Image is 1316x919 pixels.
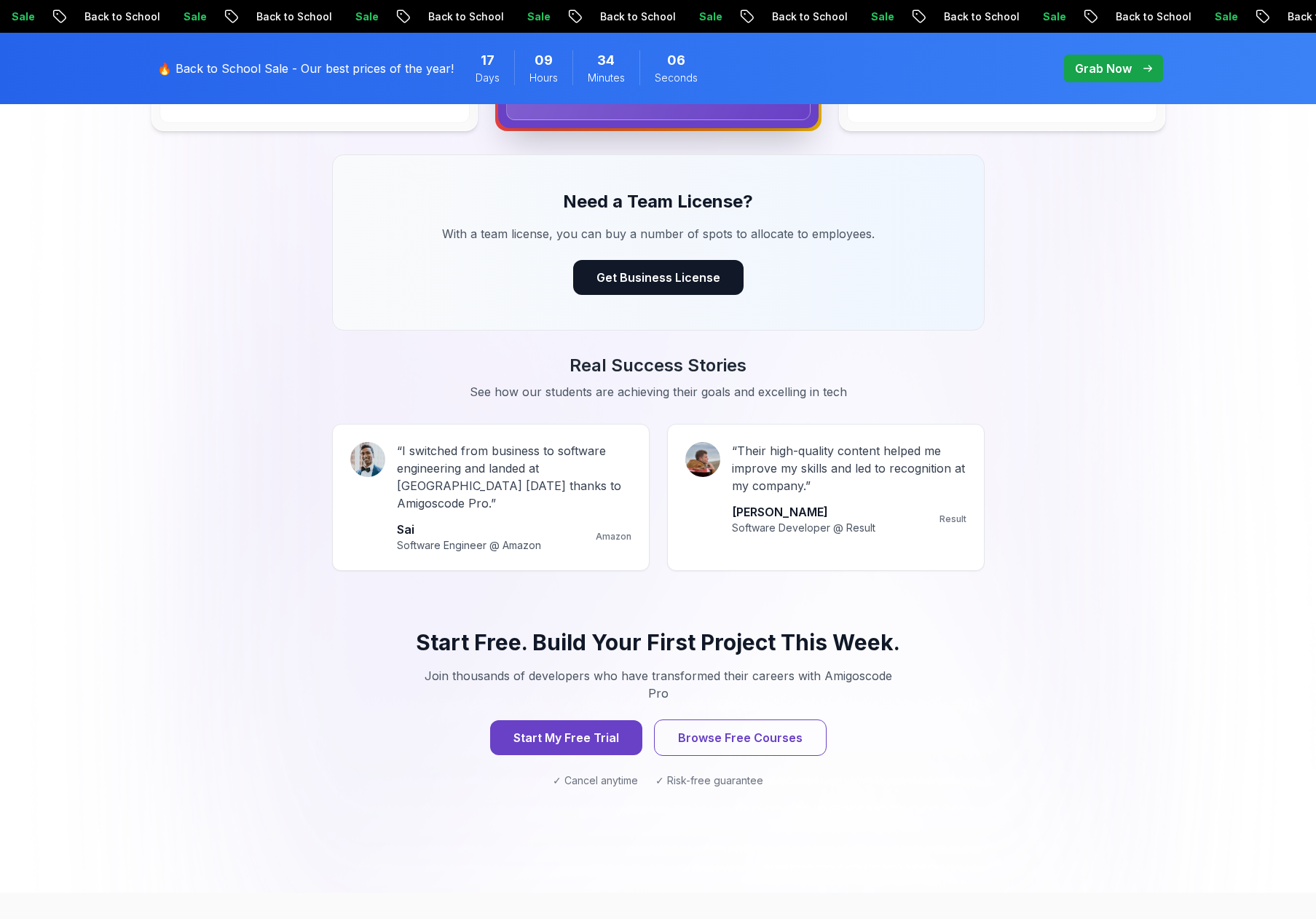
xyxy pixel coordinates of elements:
h3: Start Free. Build Your First Project This Week. [367,629,950,655]
p: Sale [511,9,558,24]
p: Back to School [756,9,855,24]
a: Get Business License [573,270,744,285]
span: 9 Hours [535,50,553,71]
span: 6 Seconds [667,50,685,71]
p: See how our students are achieving their goals and excelling in tech [414,383,903,401]
p: Result [939,513,966,525]
h3: Need a Team License? [368,190,949,213]
p: “ I switched from business to software engineering and landed at [GEOGRAPHIC_DATA] [DATE] thanks ... [397,442,631,512]
span: 17 Days [481,50,495,71]
p: Back to School [584,9,683,24]
span: Hours [529,71,558,85]
span: ✓ Risk-free guarantee [655,773,763,788]
p: Software Developer @ Result [732,521,875,535]
p: Back to School [928,9,1027,24]
p: Back to School [68,9,168,24]
span: Minutes [588,71,625,85]
p: Grab Now [1075,60,1132,77]
p: Back to School [240,9,339,24]
p: Sale [1027,9,1073,24]
p: Sale [683,9,730,24]
img: Amir [685,442,720,477]
span: Seconds [655,71,698,85]
span: 34 Minutes [597,50,615,71]
button: Get Business License [573,260,744,295]
p: Sale [855,9,902,24]
p: Back to School [1100,9,1199,24]
p: Back to School [412,9,511,24]
span: ✓ Cancel anytime [553,773,638,788]
p: “ Their high-quality content helped me improve my skills and led to recognition at my company. ” [732,442,966,494]
p: Software Engineer @ Amazon [397,538,541,553]
span: Days [476,71,500,85]
img: Sai [350,442,385,477]
h3: Real Success Stories [149,354,1168,377]
p: Sai [397,521,541,538]
button: Start My Free Trial [490,720,642,755]
p: Sale [168,9,214,24]
p: Amazon [596,531,631,543]
p: Sale [1199,9,1245,24]
p: 🔥 Back to School Sale - Our best prices of the year! [157,60,454,77]
p: With a team license, you can buy a number of spots to allocate to employees. [414,225,903,242]
p: Sale [339,9,386,24]
p: Join thousands of developers who have transformed their careers with Amigoscode Pro [414,667,903,702]
button: Browse Free Courses [654,719,827,756]
p: [PERSON_NAME] [732,503,875,521]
